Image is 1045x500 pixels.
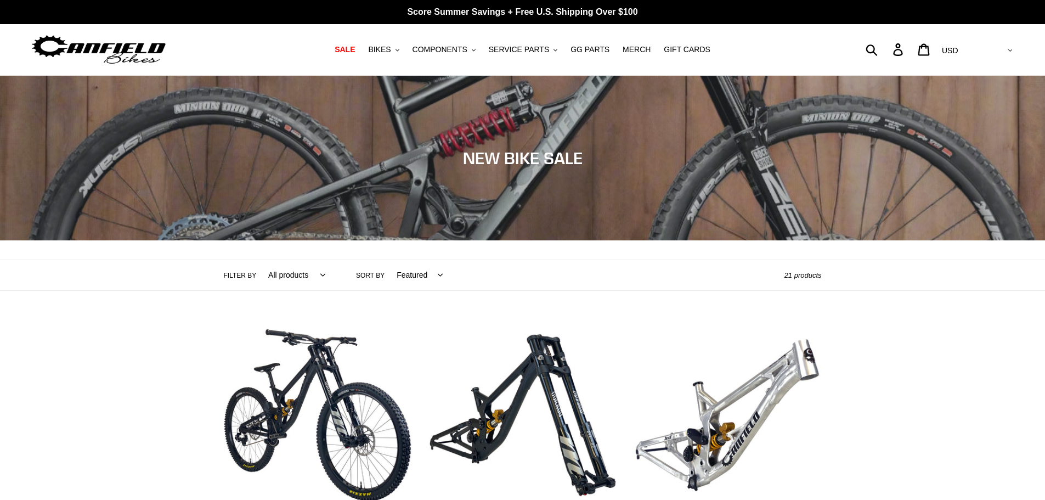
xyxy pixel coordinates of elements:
[784,271,822,279] span: 21 products
[335,45,355,54] span: SALE
[623,45,651,54] span: MERCH
[617,42,656,57] a: MERCH
[565,42,615,57] a: GG PARTS
[489,45,549,54] span: SERVICE PARTS
[570,45,609,54] span: GG PARTS
[483,42,563,57] button: SERVICE PARTS
[224,271,257,280] label: Filter by
[463,148,583,168] span: NEW BIKE SALE
[356,271,385,280] label: Sort by
[368,45,391,54] span: BIKES
[664,45,710,54] span: GIFT CARDS
[413,45,467,54] span: COMPONENTS
[363,42,404,57] button: BIKES
[30,32,167,67] img: Canfield Bikes
[658,42,716,57] a: GIFT CARDS
[872,37,900,61] input: Search
[329,42,360,57] a: SALE
[407,42,481,57] button: COMPONENTS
